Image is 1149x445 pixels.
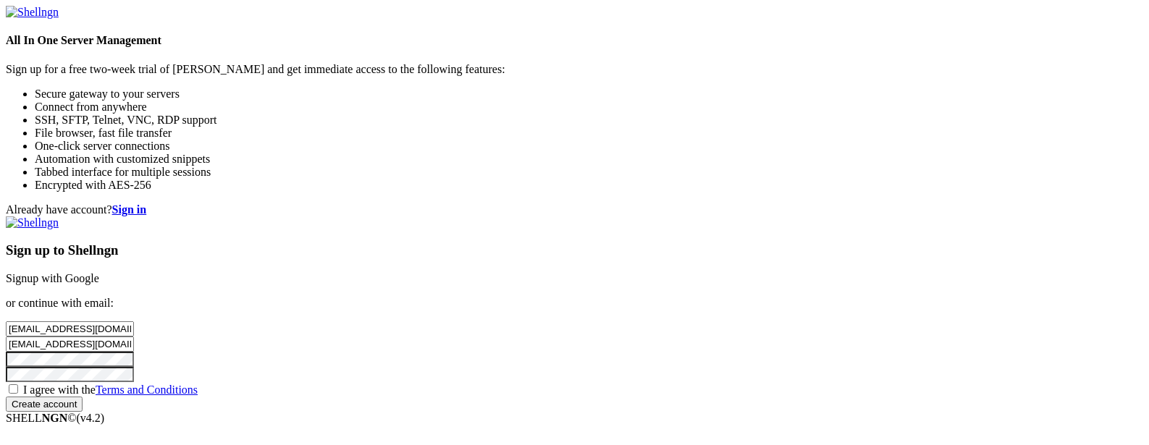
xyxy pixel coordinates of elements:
img: Shellngn [6,216,59,229]
p: Sign up for a free two-week trial of [PERSON_NAME] and get immediate access to the following feat... [6,63,1143,76]
input: Email address [6,336,134,352]
li: Connect from anywhere [35,101,1143,114]
li: Automation with customized snippets [35,153,1143,166]
a: Terms and Conditions [96,383,198,396]
li: File browser, fast file transfer [35,127,1143,140]
b: NGN [42,412,68,424]
li: SSH, SFTP, Telnet, VNC, RDP support [35,114,1143,127]
h3: Sign up to Shellngn [6,242,1143,258]
li: Encrypted with AES-256 [35,179,1143,192]
h4: All In One Server Management [6,34,1143,47]
a: Signup with Google [6,272,99,284]
img: Shellngn [6,6,59,19]
span: SHELL © [6,412,104,424]
p: or continue with email: [6,297,1143,310]
span: 4.2.0 [77,412,105,424]
li: Tabbed interface for multiple sessions [35,166,1143,179]
a: Sign in [112,203,147,216]
input: I agree with theTerms and Conditions [9,384,18,394]
input: Full name [6,321,134,336]
li: Secure gateway to your servers [35,88,1143,101]
input: Create account [6,397,83,412]
li: One-click server connections [35,140,1143,153]
div: Already have account? [6,203,1143,216]
span: I agree with the [23,383,198,396]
